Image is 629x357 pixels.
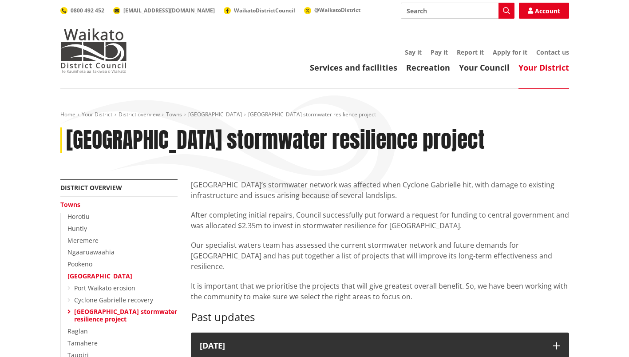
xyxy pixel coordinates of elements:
[67,248,115,256] a: Ngaaruawaahia
[518,62,569,73] a: Your District
[536,48,569,56] a: Contact us
[67,339,98,347] a: Tamahere
[191,179,569,201] p: [GEOGRAPHIC_DATA]’s stormwater network was affected when Cyclone Gabrielle hit, with damage to ex...
[67,272,132,280] a: [GEOGRAPHIC_DATA]
[406,62,450,73] a: Recreation
[431,48,448,56] a: Pay it
[60,111,569,119] nav: breadcrumb
[188,111,242,118] a: [GEOGRAPHIC_DATA]
[66,127,485,153] h1: [GEOGRAPHIC_DATA] stormwater resilience project
[60,111,75,118] a: Home
[60,183,122,192] a: District overview
[123,7,215,14] span: [EMAIL_ADDRESS][DOMAIN_NAME]
[60,28,127,73] img: Waikato District Council - Te Kaunihera aa Takiwaa o Waikato
[234,7,295,14] span: WaikatoDistrictCouncil
[457,48,484,56] a: Report it
[82,111,112,118] a: Your District
[74,284,135,292] a: Port Waikato erosion
[191,281,569,302] p: It is important that we prioritise the projects that will give greatest overall benefit. So, we h...
[74,296,153,304] a: Cyclone Gabrielle recovery
[71,7,104,14] span: 0800 492 452
[405,48,422,56] a: Say it
[191,311,569,324] h3: Past updates
[67,236,99,245] a: Meremere
[519,3,569,19] a: Account
[459,62,510,73] a: Your Council
[200,341,544,350] div: [DATE]
[191,240,569,272] p: Our specialist waters team has assessed the current stormwater network and future demands for [GE...
[67,260,92,268] a: Pookeno
[248,111,376,118] span: [GEOGRAPHIC_DATA] stormwater resilience project
[67,224,87,233] a: Huntly
[191,210,569,231] p: After completing initial repairs, Council successfully put forward a request for funding to centr...
[74,307,177,323] a: [GEOGRAPHIC_DATA] stormwater resilience project
[401,3,514,19] input: Search input
[113,7,215,14] a: [EMAIL_ADDRESS][DOMAIN_NAME]
[493,48,527,56] a: Apply for it
[224,7,295,14] a: WaikatoDistrictCouncil
[60,200,80,209] a: Towns
[314,6,360,14] span: @WaikatoDistrict
[304,6,360,14] a: @WaikatoDistrict
[310,62,397,73] a: Services and facilities
[67,327,88,335] a: Raglan
[67,212,90,221] a: Horotiu
[60,7,104,14] a: 0800 492 452
[166,111,182,118] a: Towns
[119,111,160,118] a: District overview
